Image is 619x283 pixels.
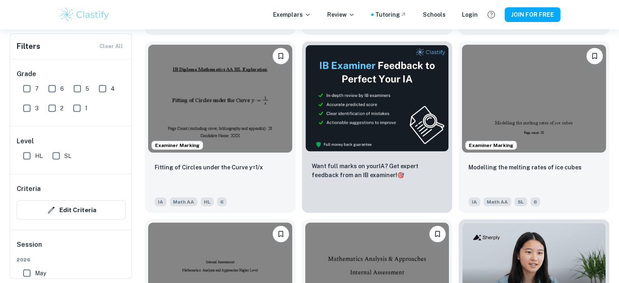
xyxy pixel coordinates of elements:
[423,10,446,19] a: Schools
[217,197,227,206] span: 6
[273,48,289,64] button: Please log in to bookmark exemplars
[312,162,443,180] p: Want full marks on your IA ? Get expert feedback from an IB examiner!
[17,136,126,146] h6: Level
[145,42,295,213] a: Examiner MarkingPlease log in to bookmark exemplarsFitting of Circles under the Curve y=1/xIAMath...
[152,142,203,149] span: Examiner Marking
[459,42,609,213] a: Examiner MarkingPlease log in to bookmark exemplarsModelling the melting rates of ice cubesIAMath...
[273,10,311,19] p: Exemplars
[85,104,87,113] span: 1
[468,163,582,172] p: Modelling the melting rates of ice cubes
[375,10,407,19] a: Tutoring
[514,197,527,206] span: SL
[155,197,166,206] span: IA
[35,84,39,93] span: 7
[429,226,446,242] button: Please log in to bookmark exemplars
[17,256,126,263] span: 2026
[462,45,606,153] img: Math AA IA example thumbnail: Modelling the melting rates of ice cubes
[59,7,111,23] img: Clastify logo
[170,197,197,206] span: Math AA
[483,197,511,206] span: Math AA
[17,184,41,194] h6: Criteria
[462,10,478,19] a: Login
[327,10,355,19] p: Review
[302,42,453,213] a: ThumbnailWant full marks on yourIA? Get expert feedback from an IB examiner!
[305,45,449,152] img: Thumbnail
[148,45,292,153] img: Math AA IA example thumbnail: Fitting of Circles under the Curve y=1/x
[17,240,126,256] h6: Session
[111,84,115,93] span: 4
[201,197,214,206] span: HL
[17,41,40,52] h6: Filters
[155,163,263,172] p: Fitting of Circles under the Curve y=1/x
[64,151,71,160] span: SL
[60,84,64,93] span: 6
[17,200,126,220] button: Edit Criteria
[468,197,480,206] span: IA
[273,226,289,242] button: Please log in to bookmark exemplars
[530,197,540,206] span: 6
[466,142,516,149] span: Examiner Marking
[505,7,560,22] button: JOIN FOR FREE
[35,269,46,278] span: May
[397,172,404,178] span: 🎯
[35,151,43,160] span: HL
[35,104,39,113] span: 3
[586,48,603,64] button: Please log in to bookmark exemplars
[17,69,126,79] h6: Grade
[85,84,89,93] span: 5
[484,8,498,22] button: Help and Feedback
[60,104,63,113] span: 2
